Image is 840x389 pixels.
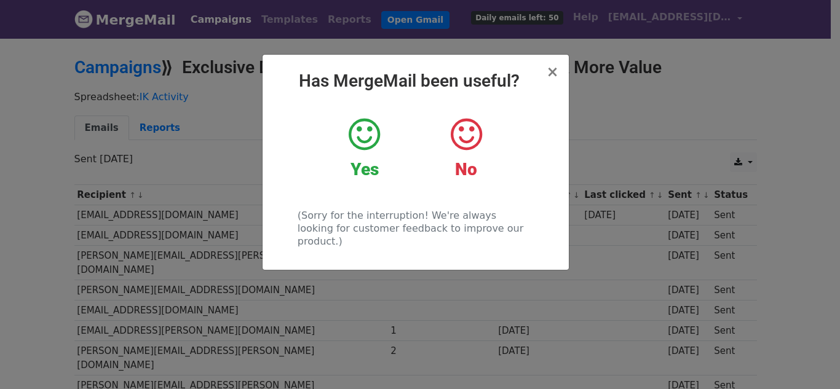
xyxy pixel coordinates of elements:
[272,71,559,92] h2: Has MergeMail been useful?
[351,159,379,179] strong: Yes
[323,116,406,180] a: Yes
[546,65,558,79] button: Close
[298,209,533,248] p: (Sorry for the interruption! We're always looking for customer feedback to improve our product.)
[455,159,477,179] strong: No
[546,63,558,81] span: ×
[424,116,507,180] a: No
